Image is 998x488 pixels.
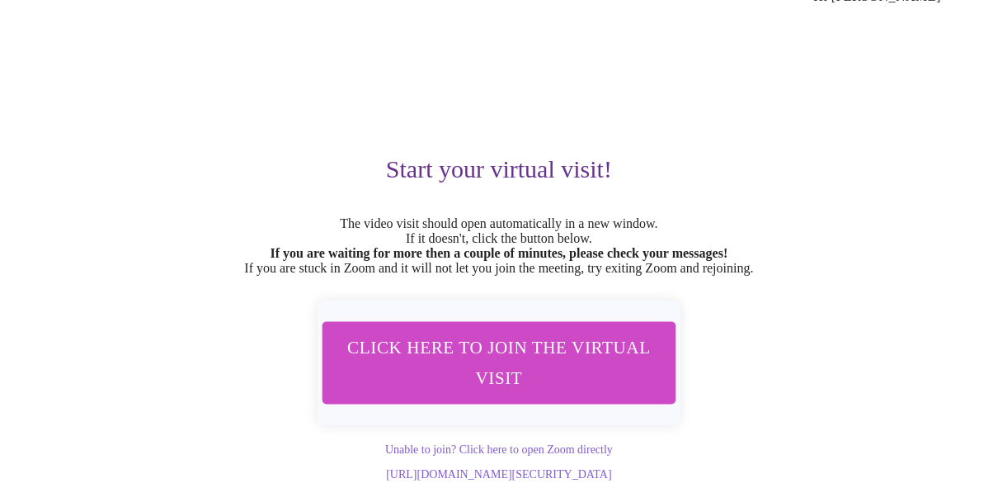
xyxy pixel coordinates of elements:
[322,321,676,404] button: Click here to join the virtual visit
[26,216,972,276] p: The video visit should open automatically in a new window. If it doesn't, click the button below....
[386,468,611,481] a: [URL][DOMAIN_NAME][SECURITY_DATA]
[385,443,613,456] a: Unable to join? Click here to open Zoom directly
[271,246,728,260] strong: If you are waiting for more then a couple of minutes, please check your messages!
[344,332,655,393] span: Click here to join the virtual visit
[26,155,972,183] h3: Start your virtual visit!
